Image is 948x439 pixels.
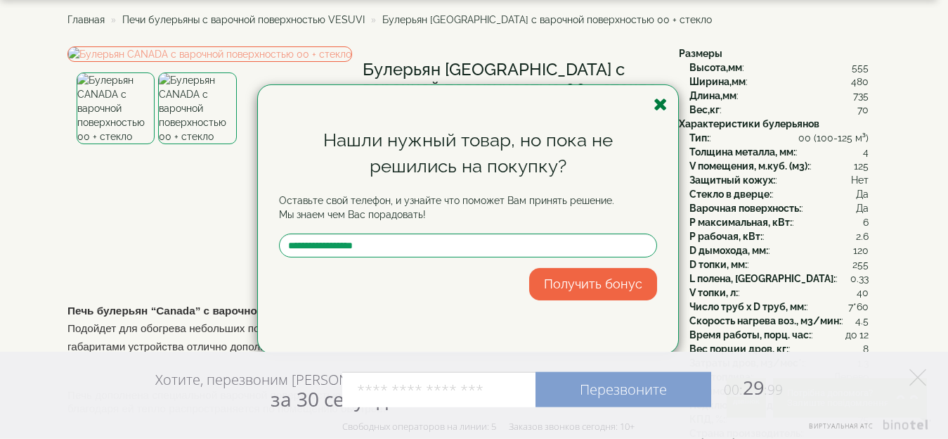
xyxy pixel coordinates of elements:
[724,381,743,399] span: 00:
[711,374,783,400] span: 29
[809,421,874,431] span: Виртуальная АТС
[535,372,711,407] a: Перезвоните
[529,269,657,301] button: Получить бонус
[764,381,783,399] span: :99
[279,194,657,222] p: Оставьте свой телефон, и узнайте что поможет Вам принять решение. Мы знаем чем Вас порадовать!
[800,420,930,439] a: Виртуальная АТС
[271,386,396,412] span: за 30 секунд?
[155,371,396,410] div: Хотите, перезвоним [PERSON_NAME]
[342,421,635,432] div: Свободных операторов на линии: 5 Заказов звонков сегодня: 10+
[279,127,657,179] div: Нашли нужный товар, но пока не решились на покупку?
